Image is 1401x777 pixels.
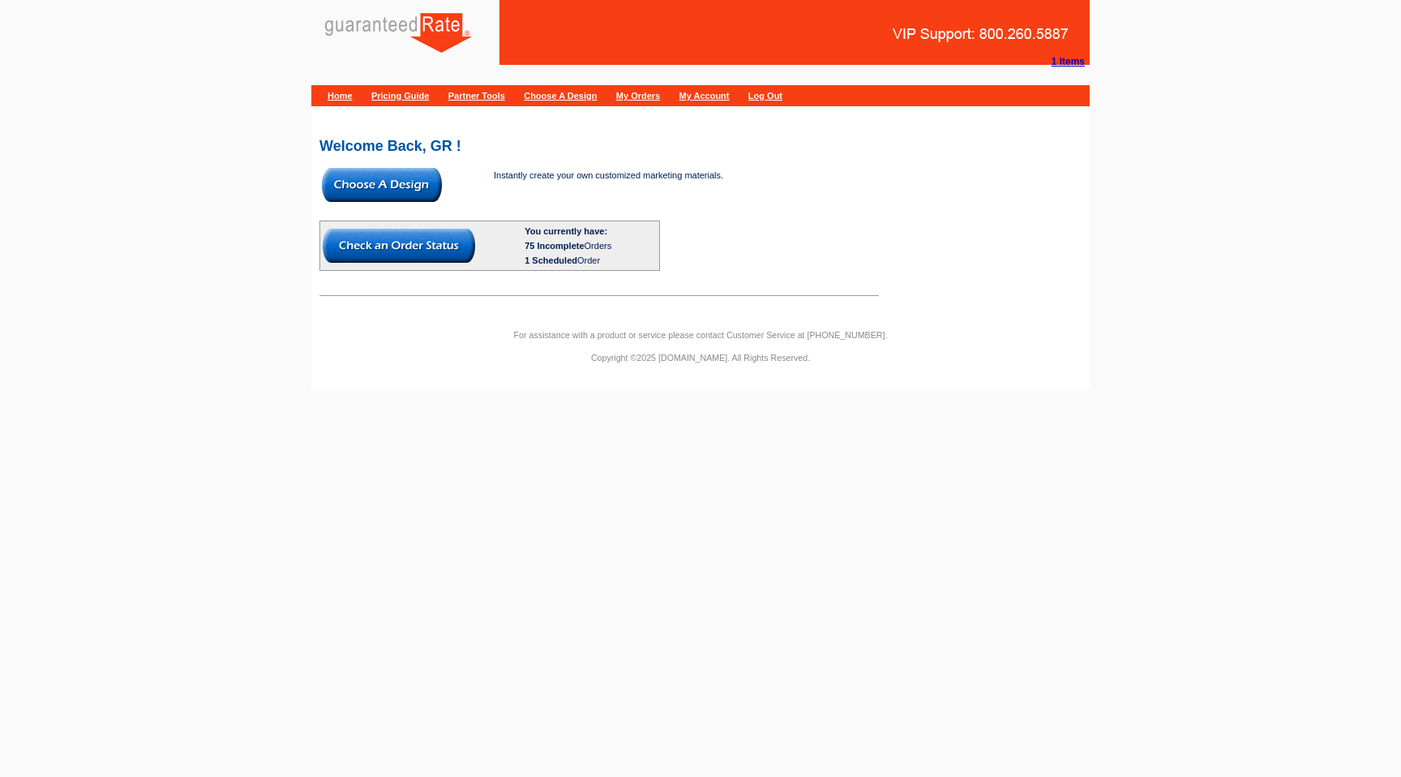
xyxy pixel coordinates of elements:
h2: Welcome Back, GR ! [319,139,1082,153]
div: Orders Order [525,238,657,268]
a: Home [328,91,353,101]
span: 1 Scheduled [525,255,577,265]
a: Partner Tools [448,91,505,101]
strong: 1 Items [1052,56,1085,67]
a: Pricing Guide [371,91,430,101]
a: My Orders [616,91,660,101]
img: button-check-order-status.gif [323,229,475,263]
span: Instantly create your own customized marketing materials. [494,170,723,180]
a: My Account [679,91,730,101]
p: For assistance with a product or service please contact Customer Service at [PHONE_NUMBER]. [311,328,1090,342]
img: button-choose-design.gif [322,168,442,202]
a: Choose A Design [524,91,597,101]
p: Copyright ©2025 [DOMAIN_NAME]. All Rights Reserved. [311,350,1090,365]
span: 75 Incomplete [525,241,584,251]
a: Log Out [748,91,782,101]
b: You currently have: [525,226,607,236]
